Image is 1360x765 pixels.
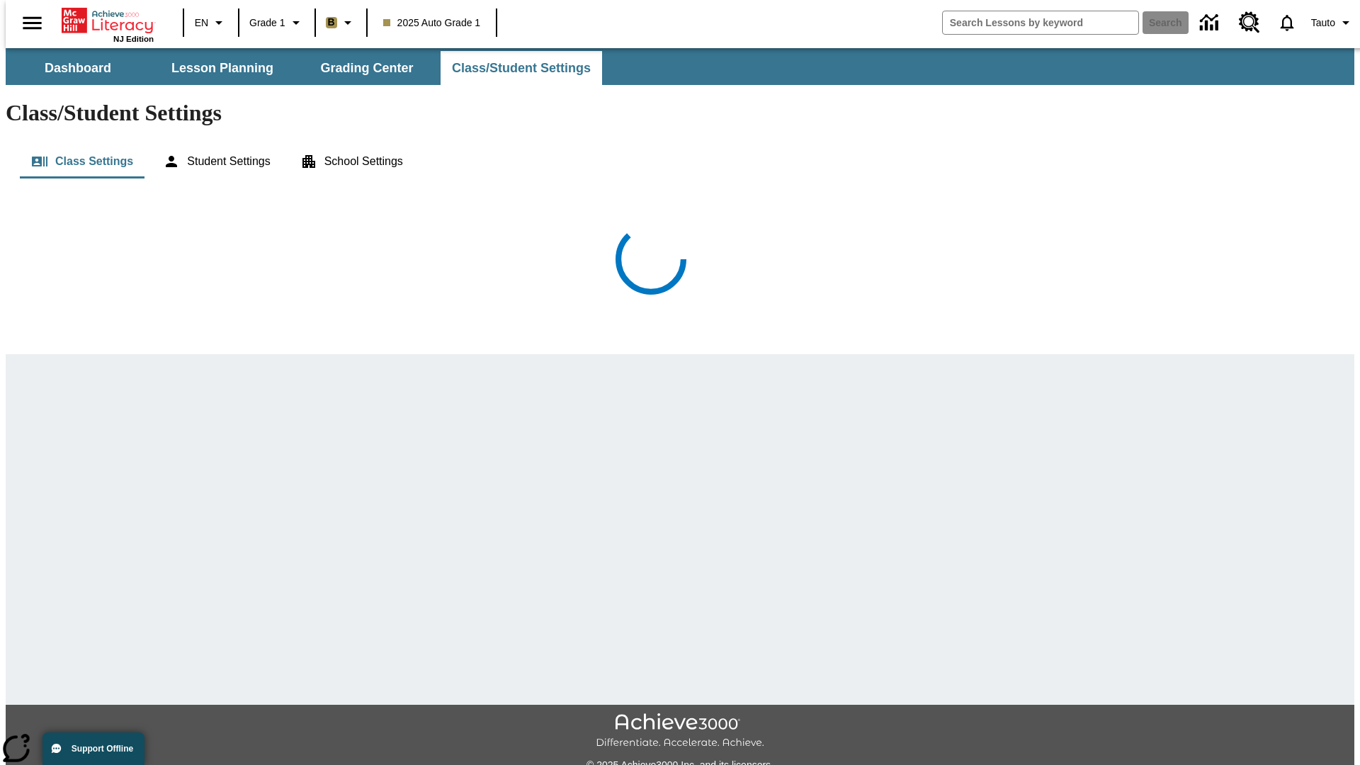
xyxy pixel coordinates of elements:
input: search field [943,11,1138,34]
span: B [328,13,335,31]
div: Home [62,5,154,43]
button: Class/Student Settings [441,51,602,85]
button: Lesson Planning [152,51,293,85]
button: Grade: Grade 1, Select a grade [244,10,310,35]
button: Grading Center [296,51,438,85]
div: SubNavbar [6,48,1354,85]
button: Student Settings [152,144,281,178]
span: 2025 Auto Grade 1 [383,16,481,30]
button: Language: EN, Select a language [188,10,234,35]
button: Dashboard [7,51,149,85]
a: Home [62,6,154,35]
div: SubNavbar [6,51,603,85]
a: Resource Center, Will open in new tab [1230,4,1269,42]
button: Boost Class color is light brown. Change class color [320,10,362,35]
span: EN [195,16,208,30]
span: Grade 1 [249,16,285,30]
button: School Settings [289,144,414,178]
h1: Class/Student Settings [6,100,1354,126]
button: Class Settings [20,144,144,178]
img: Achieve3000 Differentiate Accelerate Achieve [596,713,764,749]
a: Notifications [1269,4,1305,41]
a: Data Center [1191,4,1230,42]
button: Support Offline [42,732,144,765]
span: Support Offline [72,744,133,754]
button: Profile/Settings [1305,10,1360,35]
div: Class/Student Settings [20,144,1340,178]
span: Tauto [1311,16,1335,30]
span: NJ Edition [113,35,154,43]
button: Open side menu [11,2,53,44]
